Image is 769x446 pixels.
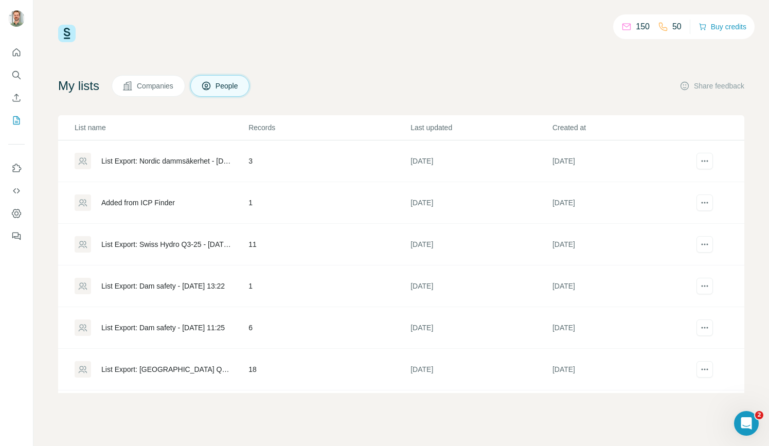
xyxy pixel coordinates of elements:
td: [DATE] [552,390,694,432]
button: Use Surfe API [8,182,25,200]
p: Last updated [410,122,551,133]
img: Surfe Logo [58,25,76,42]
td: 4 [248,390,410,432]
td: [DATE] [552,307,694,349]
p: Records [248,122,409,133]
span: Companies [137,81,174,91]
td: 11 [248,224,410,265]
td: [DATE] [410,182,552,224]
button: actions [696,153,713,169]
p: List name [75,122,247,133]
td: [DATE] [410,224,552,265]
button: actions [696,319,713,336]
td: [DATE] [410,349,552,390]
div: List Export: Nordic dammsäkerhet - [DATE] 12:42 [101,156,231,166]
td: [DATE] [552,140,694,182]
td: [DATE] [410,265,552,307]
button: Search [8,66,25,84]
iframe: Intercom live chat [734,411,759,436]
button: actions [696,194,713,211]
p: 50 [672,21,682,33]
div: List Export: [GEOGRAPHIC_DATA] Q3-25 - [DATE] 11:06 [101,364,231,374]
td: [DATE] [410,390,552,432]
button: Share feedback [679,81,744,91]
button: actions [696,361,713,378]
div: Added from ICP Finder [101,198,175,208]
img: Avatar [8,10,25,27]
td: [DATE] [552,349,694,390]
button: actions [696,236,713,253]
div: List Export: Dam safety - [DATE] 11:25 [101,323,225,333]
td: 3 [248,140,410,182]
td: [DATE] [552,182,694,224]
td: [DATE] [552,224,694,265]
td: 1 [248,265,410,307]
button: Enrich CSV [8,88,25,107]
button: Buy credits [699,20,746,34]
div: List Export: Dam safety - [DATE] 13:22 [101,281,225,291]
td: [DATE] [552,265,694,307]
span: People [216,81,239,91]
td: [DATE] [410,140,552,182]
button: Quick start [8,43,25,62]
td: 6 [248,307,410,349]
p: Created at [552,122,693,133]
td: [DATE] [410,307,552,349]
button: Feedback [8,227,25,245]
button: My lists [8,111,25,130]
button: Dashboard [8,204,25,223]
td: 18 [248,349,410,390]
button: Use Surfe on LinkedIn [8,159,25,177]
span: 2 [755,411,763,419]
td: 1 [248,182,410,224]
h4: My lists [58,78,99,94]
p: 150 [636,21,650,33]
div: List Export: Swiss Hydro Q3-25 - [DATE] 09:16 [101,239,231,249]
button: actions [696,278,713,294]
